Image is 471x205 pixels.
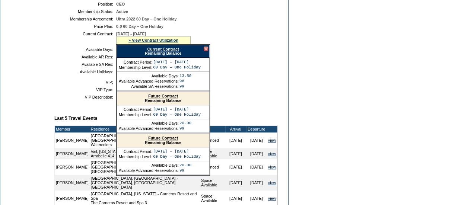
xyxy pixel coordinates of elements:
[246,126,267,132] td: Departure
[55,132,90,148] td: [PERSON_NAME]
[148,94,178,98] a: Future Contract
[179,79,191,83] td: 96
[179,163,191,167] td: 20.00
[200,148,225,159] td: Space Available
[57,55,113,59] td: Available AR Res:
[57,95,113,99] td: VIP Description:
[119,154,152,159] td: Membership Level:
[153,60,201,64] td: [DATE] - [DATE]
[57,32,113,44] td: Current Contract:
[116,32,146,36] span: [DATE] - [DATE]
[90,159,200,175] td: [GEOGRAPHIC_DATA], [GEOGRAPHIC_DATA] - [GEOGRAPHIC_DATA] [GEOGRAPHIC_DATA] Deluxe Suite #1
[246,159,267,175] td: [DATE]
[147,47,179,51] a: Current Contract
[153,154,201,159] td: 60 Day – One Holiday
[119,60,152,64] td: Contract Period:
[117,92,209,105] div: Remaining Balance
[268,138,276,142] a: view
[200,126,225,132] td: Type
[119,74,179,78] td: Available Days:
[55,148,90,159] td: [PERSON_NAME]
[57,80,113,84] td: VIP:
[119,112,152,117] td: Membership Level:
[119,126,179,131] td: Available Advanced Reservations:
[179,168,191,173] td: 99
[246,175,267,190] td: [DATE]
[268,196,276,201] a: view
[246,148,267,159] td: [DATE]
[57,70,113,74] td: Available Holidays:
[179,84,191,89] td: 99
[119,121,179,125] td: Available Days:
[225,126,246,132] td: Arrival
[90,132,200,148] td: [GEOGRAPHIC_DATA], [US_STATE] - [GEOGRAPHIC_DATA], [US_STATE] Watercolors
[55,126,90,132] td: Member
[119,149,152,154] td: Contract Period:
[153,149,201,154] td: [DATE] - [DATE]
[116,24,163,29] span: 0-0 60 Day – One Holiday
[119,84,179,89] td: Available SA Reservations:
[57,87,113,92] td: VIP Type:
[148,136,178,140] a: Future Contract
[55,175,90,190] td: [PERSON_NAME]
[179,121,191,125] td: 20.00
[119,107,152,112] td: Contract Period:
[117,134,209,147] div: Remaining Balance
[225,175,246,190] td: [DATE]
[225,132,246,148] td: [DATE]
[200,132,225,148] td: Advanced
[268,151,276,156] a: view
[116,17,176,21] span: Ultra 2022 60 Day – One Holiday
[128,38,178,42] a: » View Contract Utilization
[153,65,201,70] td: 60 Day – One Holiday
[55,159,90,175] td: [PERSON_NAME]
[225,148,246,159] td: [DATE]
[153,112,201,117] td: 60 Day – One Holiday
[54,116,97,121] b: Last 5 Travel Events
[90,175,200,190] td: [GEOGRAPHIC_DATA], [GEOGRAPHIC_DATA] - [GEOGRAPHIC_DATA], [GEOGRAPHIC_DATA] [GEOGRAPHIC_DATA]
[119,65,152,70] td: Membership Level:
[119,79,179,83] td: Available Advanced Reservations:
[225,159,246,175] td: [DATE]
[179,74,191,78] td: 13.50
[57,24,113,29] td: Price Plan:
[119,163,179,167] td: Available Days:
[90,148,200,159] td: Vail, [US_STATE] - The Arrabelle at [GEOGRAPHIC_DATA] Arrabelle 414
[268,180,276,185] a: view
[90,126,200,132] td: Residence
[57,9,113,14] td: Membership Status:
[246,132,267,148] td: [DATE]
[57,47,113,52] td: Available Days:
[57,62,113,67] td: Available SA Res:
[116,2,125,6] span: CEO
[119,168,179,173] td: Available Advanced Reservations:
[153,107,201,112] td: [DATE] - [DATE]
[117,45,210,58] div: Remaining Balance
[116,9,128,14] span: Active
[57,2,113,6] td: Position:
[179,126,191,131] td: 99
[268,165,276,169] a: view
[200,175,225,190] td: Space Available
[57,17,113,21] td: Membership Agreement:
[200,159,225,175] td: Advanced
